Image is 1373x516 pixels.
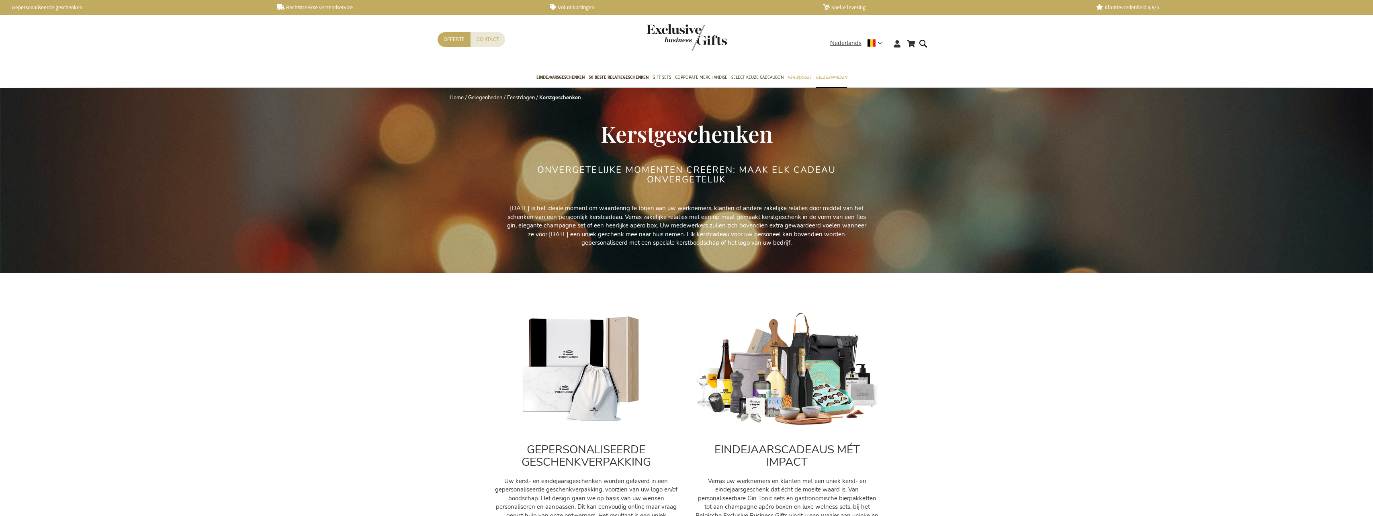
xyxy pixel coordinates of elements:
h2: EINDEJAARSCADEAUS MÉT IMPACT [695,444,880,469]
img: Exclusive Business gifts logo [647,24,727,51]
a: Rechtstreekse verzendservice [277,4,537,11]
a: Contact [471,32,505,47]
span: Nederlands [830,39,861,48]
a: Klanttevredenheid 4,6/5 [1096,4,1356,11]
span: Per Budget [788,73,812,82]
img: Personalised_gifts [494,312,679,427]
div: Nederlands [830,39,888,48]
a: Snelle levering [823,4,1083,11]
a: Offerte [438,32,471,47]
span: Gift Sets [653,73,671,82]
a: Home [450,94,464,101]
p: [DATE] is het ideale moment om waardering te tonen aan uw werknemers, klanten of andere zakelijke... [506,204,868,247]
span: Corporate Merchandise [675,73,727,82]
img: cadeau_personeel_medewerkers-kerst_1 [695,312,880,427]
a: Gepersonaliseerde geschenken [4,4,264,11]
span: Kerstgeschenken [601,119,773,148]
h2: ONVERGETELIJKE MOMENTEN CREËREN: MAAK ELK CADEAU ONVERGETELIJK [536,165,837,184]
span: Select Keuze Cadeaubon [731,73,784,82]
a: Volumkortingen [550,4,810,11]
a: Feestdagen [507,94,535,101]
a: Gelegenheden [468,94,502,101]
span: Eindejaarsgeschenken [536,73,585,82]
span: 50 beste relatiegeschenken [589,73,649,82]
span: Gelegenheden [816,73,847,82]
a: store logo [647,24,687,51]
h2: GEPERSONALISEERDE GESCHENKVERPAKKING [494,444,679,469]
strong: Kerstgeschenken [539,94,581,101]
